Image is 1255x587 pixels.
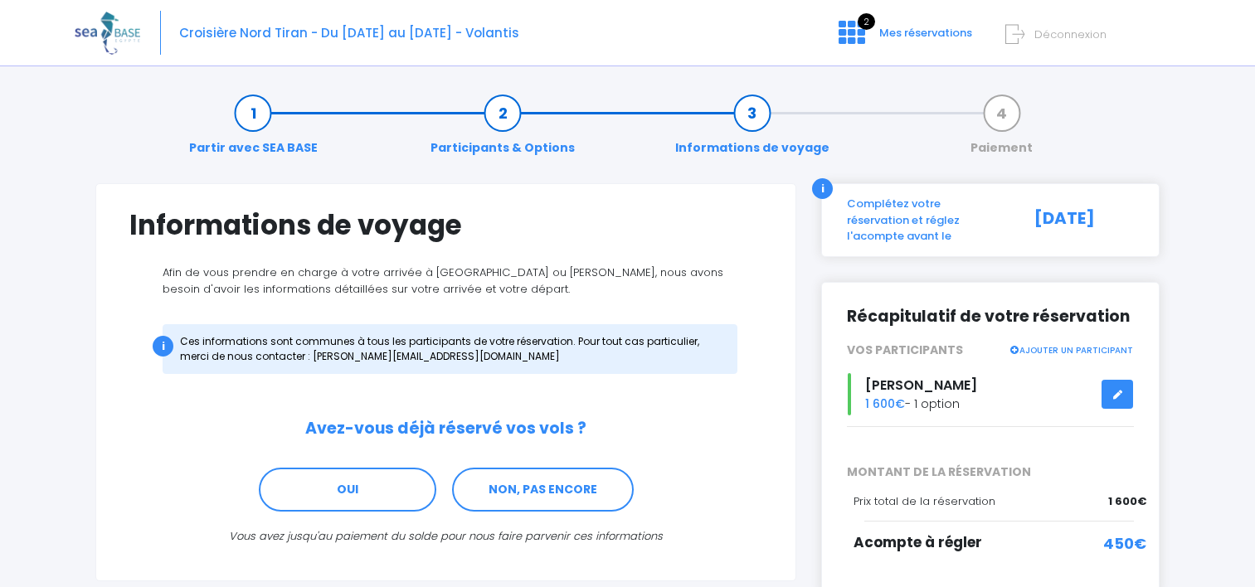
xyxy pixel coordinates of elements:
[452,468,634,512] a: NON, PAS ENCORE
[858,13,875,30] span: 2
[129,264,762,297] p: Afin de vous prendre en charge à votre arrivée à [GEOGRAPHIC_DATA] ou [PERSON_NAME], nous avons b...
[179,24,519,41] span: Croisière Nord Tiran - Du [DATE] au [DATE] - Volantis
[834,196,1016,245] div: Complétez votre réservation et réglez l'acompte avant le
[259,468,436,512] a: OUI
[1009,342,1133,357] a: AJOUTER UN PARTICIPANT
[422,104,583,157] a: Participants & Options
[847,308,1134,327] h2: Récapitulatif de votre réservation
[129,209,762,241] h1: Informations de voyage
[129,420,762,439] h2: Avez-vous déjà réservé vos vols ?
[865,395,905,412] span: 1 600€
[1108,493,1146,510] span: 1 600€
[1103,532,1146,555] span: 450€
[834,373,1146,415] div: - 1 option
[834,463,1146,481] span: MONTANT DE LA RÉSERVATION
[812,178,833,199] div: i
[181,104,326,157] a: Partir avec SEA BASE
[1016,196,1146,245] div: [DATE]
[667,104,838,157] a: Informations de voyage
[854,532,982,552] span: Acompte à régler
[854,493,995,509] span: Prix total de la réservation
[153,336,173,357] div: i
[834,342,1146,359] div: VOS PARTICIPANTS
[865,376,977,395] span: [PERSON_NAME]
[825,31,982,46] a: 2 Mes réservations
[879,25,972,41] span: Mes réservations
[163,324,737,374] div: Ces informations sont communes à tous les participants de votre réservation. Pour tout cas partic...
[962,104,1041,157] a: Paiement
[229,528,663,544] i: Vous avez jusqu'au paiement du solde pour nous faire parvenir ces informations
[1034,27,1107,42] span: Déconnexion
